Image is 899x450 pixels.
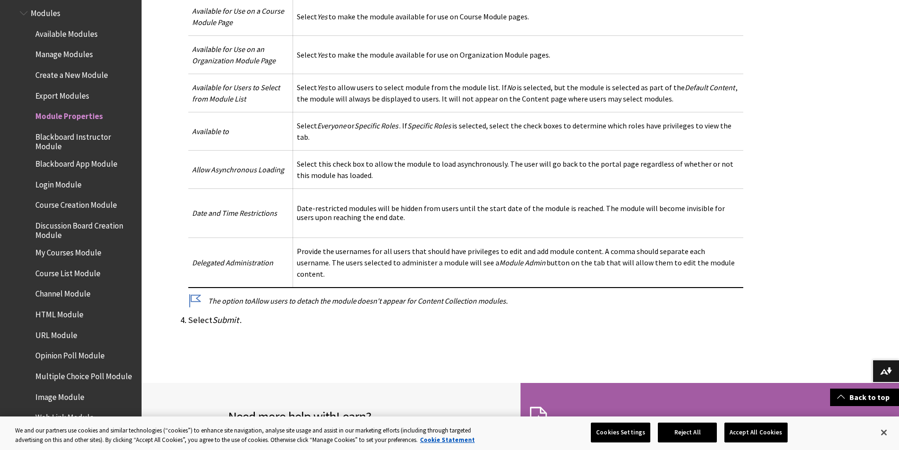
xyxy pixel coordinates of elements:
td: Select or . If is selected, select the check boxes to determine which roles have privileges to vi... [293,112,743,151]
span: Delegated Administration [192,258,273,267]
span: Login Module [35,177,82,189]
li: Select . [188,314,743,327]
span: Yes [317,83,328,92]
span: Yes [317,12,328,21]
span: Image Module [35,389,84,402]
span: Web Link Module [35,410,94,423]
span: Submit [212,314,239,325]
td: Select to make the module available for use on Organization Module pages. [293,36,743,74]
span: URL Module [35,327,77,340]
span: Modules [31,5,60,18]
span: My Courses Module [35,245,101,257]
span: Blackboard Instructor Module [35,129,135,151]
span: Specific Roles [407,121,451,130]
span: Available for Users to Select from Module List [192,83,280,103]
p: Date-restricted modules will be hidden from users until the start date of the module is reached. ... [297,204,739,222]
button: Cookies Settings [591,423,650,442]
span: HTML Module [35,306,84,319]
span: No [507,83,516,92]
span: Course List Module [35,265,101,278]
span: Manage Modules [35,47,93,59]
span: Allow Asynchronous Loading [192,165,284,174]
span: Date and Time Restrictions [192,208,277,218]
span: Everyone [317,121,346,130]
td: Select to allow users to select module from the module list. If is selected, but the module is se... [293,74,743,112]
img: Subscription Icon [530,407,547,430]
span: Default Content [685,83,735,92]
button: Close [874,422,894,443]
span: Create a New Module [35,67,108,80]
span: Multiple Choice Poll Module [35,368,132,381]
span: Allow users to detach the module [251,296,356,306]
p: The option to doesn't appear for Content Collection modules. [188,296,743,306]
span: Available for Use on a Course Module Page [192,6,284,27]
span: Module Properties [35,109,103,121]
button: Reject All [658,423,717,442]
span: Opinion Poll Module [35,348,105,361]
span: Course Creation Module [35,197,117,210]
td: Select this check box to allow the module to load asynchronously. The user will go back to the po... [293,151,743,189]
span: Discussion Board Creation Module [35,218,135,240]
span: Channel Module [35,286,91,299]
span: Available for Use on an Organization Module Page [192,44,276,65]
a: Back to top [830,389,899,406]
span: Specific Roles [354,121,398,130]
button: Accept All Cookies [724,423,787,442]
a: More information about your privacy, opens in a new tab [420,436,475,444]
span: Available Modules [35,26,98,39]
span: Learn [336,408,366,425]
h2: Need more help with ? [228,407,511,426]
span: Blackboard App Module [35,156,118,169]
div: We and our partners use cookies and similar technologies (“cookies”) to enhance site navigation, ... [15,426,495,444]
span: Export Modules [35,88,89,101]
td: Provide the usernames for all users that should have privileges to edit and add module content. A... [293,238,743,288]
span: Module Admin [499,258,546,267]
span: Available to [192,127,229,136]
span: Yes [317,50,328,59]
